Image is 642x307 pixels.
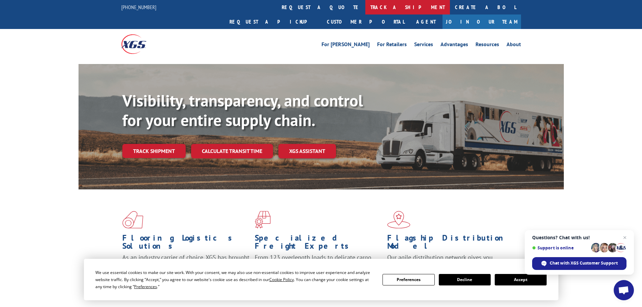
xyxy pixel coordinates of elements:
span: Support is online [532,245,589,250]
img: xgs-icon-total-supply-chain-intelligence-red [122,211,143,228]
p: From 123 overlength loads to delicate cargo, our experienced staff knows the best way to move you... [255,253,382,283]
a: Track shipment [122,144,186,158]
div: Cookie Consent Prompt [84,259,558,300]
b: Visibility, transparency, and control for your entire supply chain. [122,90,363,130]
a: About [507,42,521,49]
a: Customer Portal [322,14,409,29]
span: Chat with XGS Customer Support [532,257,626,270]
div: We use essential cookies to make our site work. With your consent, we may also use non-essential ... [95,269,374,290]
a: Resources [476,42,499,49]
a: For Retailers [377,42,407,49]
span: Questions? Chat with us! [532,235,626,240]
a: XGS ASSISTANT [278,144,336,158]
a: Advantages [440,42,468,49]
a: Open chat [614,280,634,300]
h1: Flagship Distribution Model [387,234,515,253]
h1: Flooring Logistics Solutions [122,234,250,253]
span: Preferences [134,284,157,289]
a: Request a pickup [224,14,322,29]
span: Chat with XGS Customer Support [550,260,618,266]
a: Agent [409,14,442,29]
button: Decline [439,274,491,285]
a: Join Our Team [442,14,521,29]
span: Our agile distribution network gives you nationwide inventory management on demand. [387,253,511,269]
button: Accept [495,274,547,285]
span: Cookie Policy [269,277,294,282]
img: xgs-icon-focused-on-flooring-red [255,211,271,228]
a: [PHONE_NUMBER] [121,4,156,10]
a: For [PERSON_NAME] [322,42,370,49]
img: xgs-icon-flagship-distribution-model-red [387,211,410,228]
a: Services [414,42,433,49]
h1: Specialized Freight Experts [255,234,382,253]
span: As an industry carrier of choice, XGS has brought innovation and dedication to flooring logistics... [122,253,249,277]
button: Preferences [383,274,434,285]
a: Calculate transit time [191,144,273,158]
